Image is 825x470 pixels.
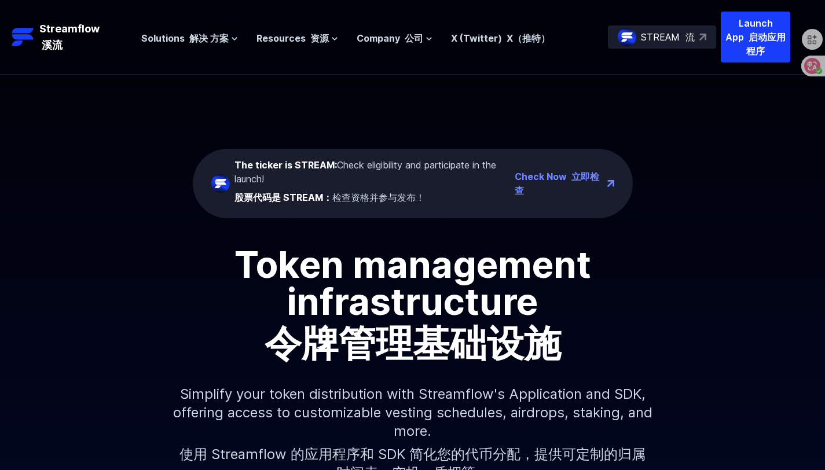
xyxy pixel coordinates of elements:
[618,28,636,46] img: streamflow-logo-circle.png
[515,170,603,197] a: Check Now 立即检查
[256,31,329,45] span: Resources
[699,34,706,41] img: top-right-arrow.svg
[141,31,238,45] button: Solutions 解决 方案
[451,32,550,44] a: X (Twitter) X（推特）
[515,171,599,196] font: 立即检查
[685,31,695,43] font: 流
[234,158,510,209] div: Check eligibility and participate in the launch!
[141,31,229,45] span: Solutions
[507,32,550,44] font: X（推特）
[234,159,337,171] span: The ticker is STREAM:
[721,12,790,63] button: Launch App 启动应用程序
[310,32,329,44] font: 资源
[234,192,332,203] span: 股票代码是 STREAM：
[12,25,35,49] img: Streamflow Logo
[39,21,102,53] p: Streamflow
[607,180,614,187] img: top-right-arrow.png
[357,31,432,45] button: Company 公司
[211,174,230,193] img: streamflow-logo-circle.png
[721,12,790,63] p: Launch App
[234,192,425,203] font: 检查资格并参与发布！
[265,321,561,365] font: 令牌管理基础设施
[608,25,716,49] a: STREAM 流
[746,31,786,57] font: 启动应用程序
[357,31,423,45] span: Company
[42,39,63,51] font: 溪流
[405,32,423,44] font: 公司
[152,246,673,366] h1: Token management infrastructure
[641,30,695,44] p: STREAM
[189,32,229,44] font: 解决 方案
[12,21,130,53] a: Streamflow 溪流
[256,31,338,45] button: Resources 资源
